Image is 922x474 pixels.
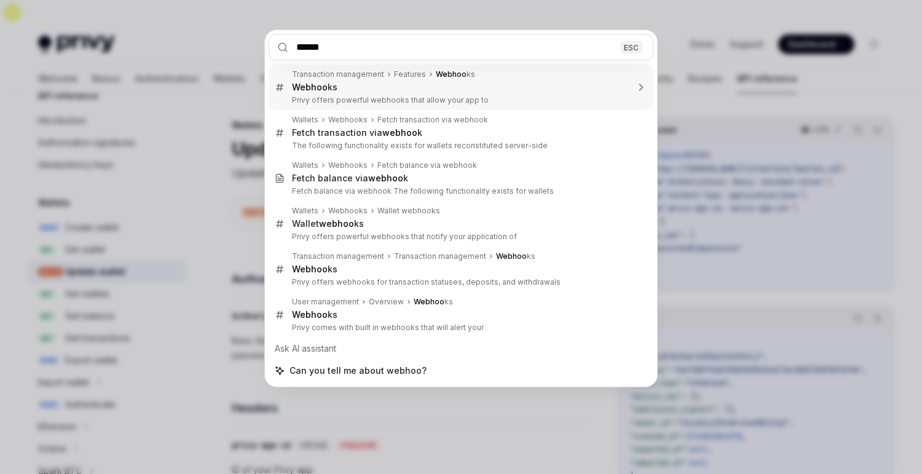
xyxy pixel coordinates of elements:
[414,297,453,307] div: ks
[269,338,653,360] div: Ask AI assistant
[292,95,628,105] p: Privy offers powerful webhooks that allow your app to
[436,69,475,79] div: ks
[292,232,628,242] p: Privy offers powerful webhooks that notify your application of
[292,309,337,320] div: ks
[496,251,535,261] div: ks
[328,160,368,170] div: Webhooks
[377,160,477,170] div: Fetch balance via webhook
[377,206,440,216] div: Wallet webhooks
[292,69,384,79] div: Transaction management
[292,160,318,170] div: Wallets
[292,297,359,307] div: User management
[292,127,422,138] div: Fetch transaction via k
[292,309,328,320] b: Webhoo
[368,173,403,183] b: webhoo
[328,206,368,216] div: Webhooks
[292,277,628,287] p: Privy offers webhooks for transaction statuses, deposits, and withdrawals
[292,82,337,93] div: ks
[292,173,408,184] div: Fetch balance via k
[394,251,486,261] div: Transaction management
[292,115,318,125] div: Wallets
[414,297,444,306] b: Webhoo
[292,323,628,333] p: Privy comes with built in webhooks that will alert your
[377,115,488,125] div: Fetch transaction via webhook
[369,297,404,307] div: Overview
[319,218,354,229] b: webhoo
[620,41,642,53] div: ESC
[292,218,364,229] div: Wallet ks
[292,141,628,151] p: The following functionality exists for wallets reconstituted server-side
[328,115,368,125] div: Webhooks
[292,206,318,216] div: Wallets
[292,264,337,275] div: ks
[292,82,328,92] b: Webhoo
[292,251,384,261] div: Transaction management
[436,69,467,79] b: Webhoo
[382,127,417,138] b: webhoo
[290,365,427,377] span: Can you tell me about webhoo?
[394,69,426,79] div: Features
[496,251,527,261] b: Webhoo
[292,264,328,274] b: Webhoo
[292,186,628,196] p: Fetch balance via webhook The following functionality exists for wallets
